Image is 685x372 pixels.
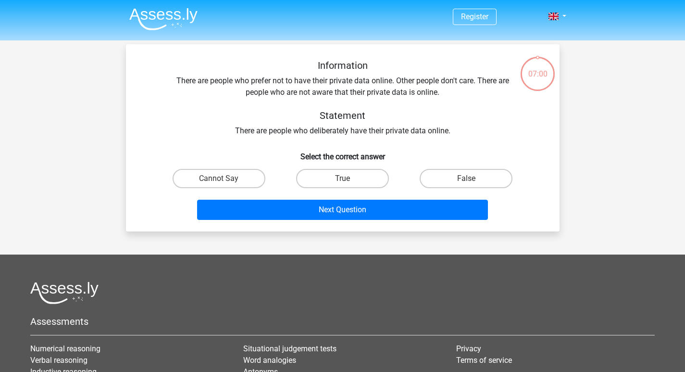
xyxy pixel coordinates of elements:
[456,356,512,365] a: Terms of service
[520,56,556,80] div: 07:00
[420,169,512,188] label: False
[172,110,513,121] h5: Statement
[129,8,198,30] img: Assessly
[30,344,100,353] a: Numerical reasoning
[30,282,99,304] img: Assessly logo
[243,356,296,365] a: Word analogies
[197,200,488,220] button: Next Question
[173,169,265,188] label: Cannot Say
[296,169,389,188] label: True
[172,60,513,71] h5: Information
[243,344,336,353] a: Situational judgement tests
[456,344,481,353] a: Privacy
[141,144,544,161] h6: Select the correct answer
[30,316,655,327] h5: Assessments
[461,12,488,21] a: Register
[30,356,87,365] a: Verbal reasoning
[141,60,544,137] div: There are people who prefer not to have their private data online. Other people don't care. There...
